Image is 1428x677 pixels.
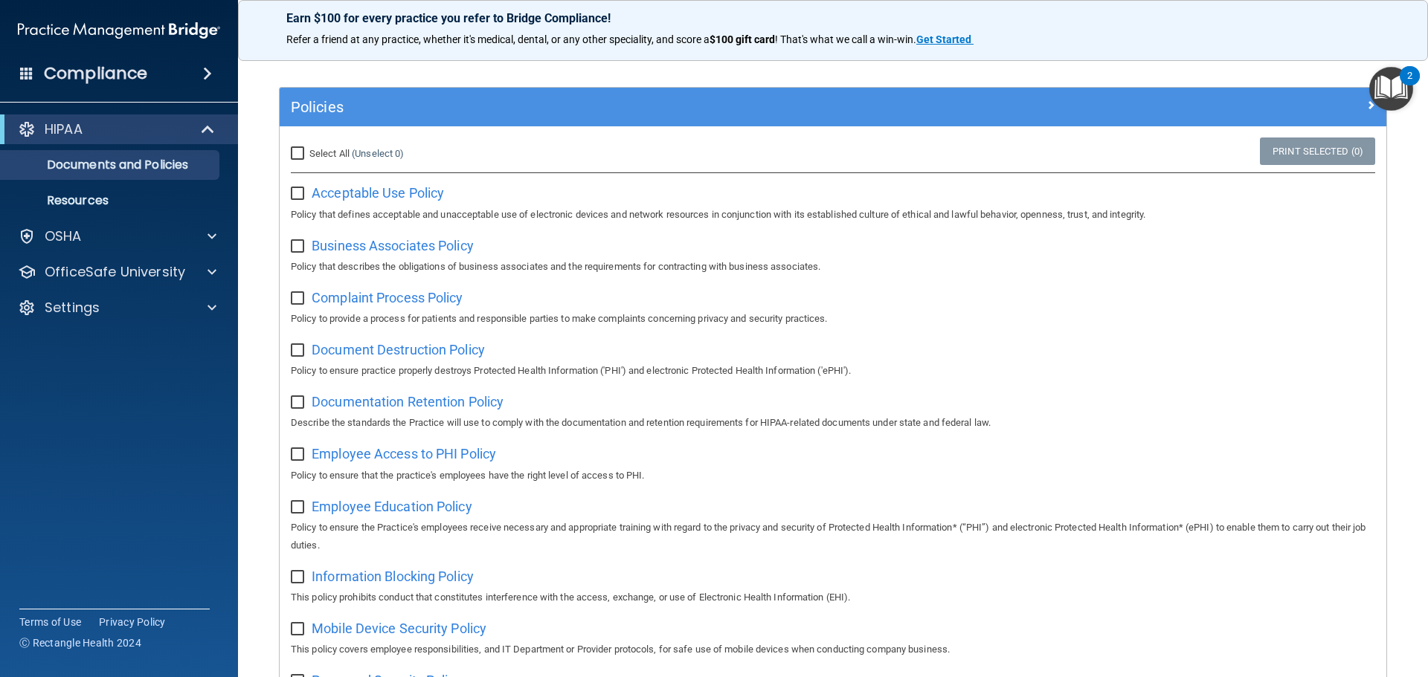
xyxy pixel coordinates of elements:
[352,148,404,159] a: (Unselect 0)
[19,615,81,629] a: Terms of Use
[291,467,1375,485] p: Policy to ensure that the practice's employees have the right level of access to PHI.
[10,193,213,208] p: Resources
[291,148,308,160] input: Select All (Unselect 0)
[291,362,1375,380] p: Policy to ensure practice properly destroys Protected Health Information ('PHI') and electronic P...
[10,158,213,172] p: Documents and Policies
[1369,67,1413,111] button: Open Resource Center, 2 new notifications
[312,394,504,409] span: Documentation Retention Policy
[312,446,496,461] span: Employee Access to PHI Policy
[18,227,216,245] a: OSHA
[916,33,971,45] strong: Get Started
[916,33,974,45] a: Get Started
[286,11,1380,25] p: Earn $100 for every practice you refer to Bridge Compliance!
[291,519,1375,554] p: Policy to ensure the Practice's employees receive necessary and appropriate training with regard ...
[291,589,1375,606] p: This policy prohibits conduct that constitutes interference with the access, exchange, or use of ...
[312,185,444,201] span: Acceptable Use Policy
[1260,137,1375,165] a: Print Selected (0)
[44,63,147,84] h4: Compliance
[45,227,82,245] p: OSHA
[45,120,83,138] p: HIPAA
[291,310,1375,328] p: Policy to provide a process for patients and responsible parties to make complaints concerning pr...
[18,299,216,317] a: Settings
[291,206,1375,224] p: Policy that defines acceptable and unacceptable use of electronic devices and network resources i...
[45,263,185,281] p: OfficeSafe University
[775,33,916,45] span: ! That's what we call a win-win.
[18,16,220,45] img: PMB logo
[99,615,166,629] a: Privacy Policy
[312,290,463,305] span: Complaint Process Policy
[286,33,710,45] span: Refer a friend at any practice, whether it's medical, dental, or any other speciality, and score a
[18,263,216,281] a: OfficeSafe University
[291,95,1375,119] a: Policies
[291,258,1375,276] p: Policy that describes the obligations of business associates and the requirements for contracting...
[309,148,350,159] span: Select All
[312,499,472,514] span: Employee Education Policy
[291,641,1375,658] p: This policy covers employee responsibilities, and IT Department or Provider protocols, for safe u...
[312,238,474,253] span: Business Associates Policy
[291,99,1099,115] h5: Policies
[312,621,486,636] span: Mobile Device Security Policy
[312,342,485,357] span: Document Destruction Policy
[1407,76,1412,95] div: 2
[312,569,474,584] span: Information Blocking Policy
[710,33,775,45] strong: $100 gift card
[19,635,141,650] span: Ⓒ Rectangle Health 2024
[45,299,100,317] p: Settings
[18,120,216,138] a: HIPAA
[291,414,1375,432] p: Describe the standards the Practice will use to comply with the documentation and retention requi...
